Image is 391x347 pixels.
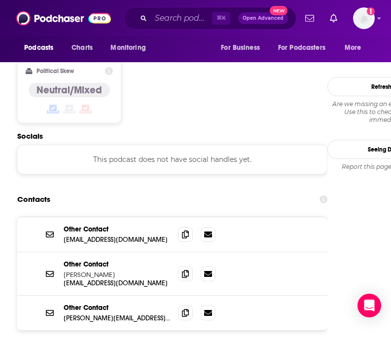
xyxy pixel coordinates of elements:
h2: Political Skew [36,68,74,75]
span: Podcasts [24,41,53,55]
span: Logged in as nicole.koremenos [353,7,375,29]
a: Show notifications dropdown [301,10,318,27]
button: open menu [17,39,66,57]
span: Monitoring [110,41,145,55]
button: Show profile menu [353,7,375,29]
svg: Add a profile image [367,7,375,15]
h2: Socials [17,131,327,141]
p: Other Contact [64,225,170,233]
button: Open AdvancedNew [238,12,288,24]
h4: Neutral/Mixed [36,84,102,96]
p: Other Contact [64,260,170,269]
input: Search podcasts, credits, & more... [151,10,212,26]
div: This podcast does not have social handles yet. [17,145,327,174]
a: Charts [65,39,99,57]
span: ⌘ K [212,12,230,25]
span: Open Advanced [243,16,284,21]
span: Charts [71,41,93,55]
p: [EMAIL_ADDRESS][DOMAIN_NAME] [64,235,170,244]
button: open menu [104,39,158,57]
button: open menu [214,39,272,57]
span: For Podcasters [278,41,325,55]
span: For Business [221,41,260,55]
p: Other Contact [64,304,170,312]
img: Podchaser - Follow, Share and Rate Podcasts [16,9,111,28]
div: Open Intercom Messenger [357,294,381,317]
p: [PERSON_NAME] [64,270,170,279]
button: open menu [338,39,374,57]
p: [EMAIL_ADDRESS][DOMAIN_NAME] [64,279,170,287]
button: open menu [272,39,340,57]
h2: Contacts [17,190,50,209]
span: More [345,41,361,55]
p: [PERSON_NAME][EMAIL_ADDRESS][DOMAIN_NAME] [64,314,170,322]
span: New [270,6,287,15]
img: User Profile [353,7,375,29]
a: Show notifications dropdown [326,10,341,27]
div: Search podcasts, credits, & more... [124,7,296,30]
